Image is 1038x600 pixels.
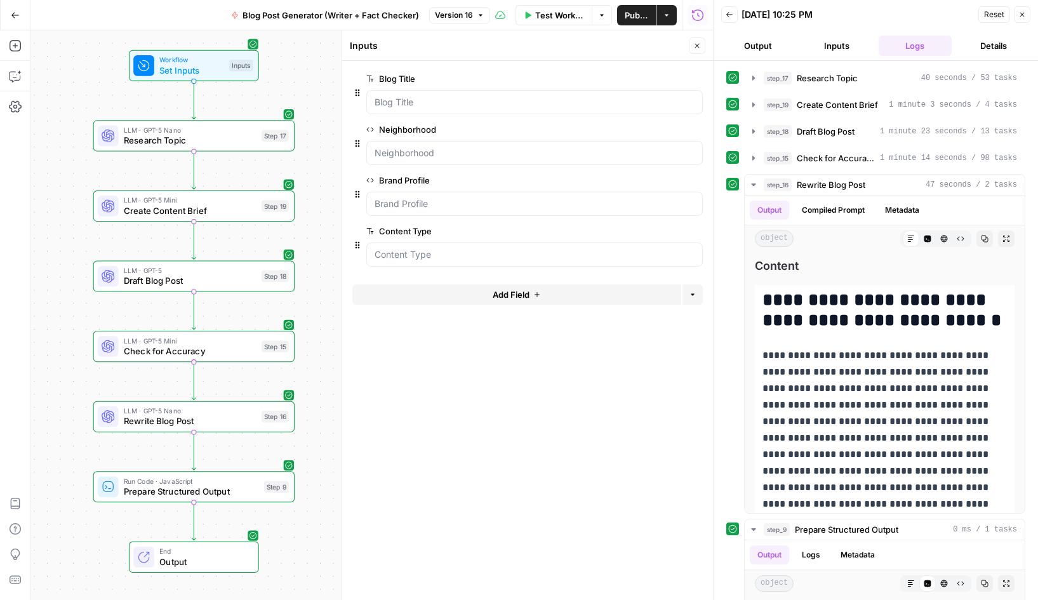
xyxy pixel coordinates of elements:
[745,519,1025,540] button: 0 ms / 1 tasks
[93,471,295,502] div: Run Code · JavaScriptPrepare Structured OutputStep 9
[124,195,256,205] span: LLM · GPT-5 Mini
[764,125,792,138] span: step_18
[93,120,295,151] div: LLM · GPT-5 NanoResearch TopicStep 17
[223,5,427,25] button: Blog Post Generator (Writer + Fact Checker)
[262,411,289,422] div: Step 16
[375,197,695,210] input: Brand Profile
[93,50,295,81] div: WorkflowSet InputsInputs
[877,201,927,220] button: Metadata
[764,523,790,536] span: step_9
[794,545,828,564] button: Logs
[745,196,1025,513] div: 47 seconds / 2 tasks
[794,201,872,220] button: Compiled Prompt
[124,415,256,427] span: Rewrite Blog Post
[745,148,1025,168] button: 1 minute 14 seconds / 98 tasks
[764,178,792,191] span: step_16
[745,121,1025,142] button: 1 minute 23 seconds / 13 tasks
[264,481,289,493] div: Step 9
[124,476,259,486] span: Run Code · JavaScript
[764,98,792,111] span: step_19
[879,36,952,56] button: Logs
[880,152,1017,164] span: 1 minute 14 seconds / 98 tasks
[366,225,631,237] label: Content Type
[375,147,695,159] input: Neighborhood
[93,260,295,291] div: LLM · GPT-5Draft Blog PostStep 18
[797,125,855,138] span: Draft Blog Post
[159,55,223,65] span: Workflow
[124,204,256,217] span: Create Content Brief
[93,190,295,222] div: LLM · GPT-5 MiniCreate Content BriefStep 19
[262,270,289,282] div: Step 18
[745,95,1025,115] button: 1 minute 3 seconds / 4 tasks
[350,39,685,52] div: Inputs
[192,292,196,330] g: Edge from step_18 to step_15
[750,201,789,220] button: Output
[750,545,789,564] button: Output
[764,152,792,164] span: step_15
[124,124,256,135] span: LLM · GPT-5 Nano
[352,284,681,305] button: Add Field
[124,345,256,357] span: Check for Accuracy
[192,432,196,470] g: Edge from step_16 to step_9
[800,36,874,56] button: Inputs
[366,72,631,85] label: Blog Title
[229,60,253,71] div: Inputs
[243,9,419,22] span: Blog Post Generator (Writer + Fact Checker)
[493,288,529,301] span: Add Field
[124,274,256,287] span: Draft Blog Post
[366,123,631,136] label: Neighborhood
[755,575,794,592] span: object
[721,36,795,56] button: Output
[124,335,256,345] span: LLM · GPT-5 Mini
[124,134,256,147] span: Research Topic
[262,340,289,352] div: Step 15
[192,81,196,119] g: Edge from start to step_17
[262,130,289,142] div: Step 17
[93,331,295,362] div: LLM · GPT-5 MiniCheck for AccuracyStep 15
[833,545,882,564] button: Metadata
[192,222,196,259] g: Edge from step_19 to step_18
[535,9,584,22] span: Test Workflow
[926,179,1017,190] span: 47 seconds / 2 tasks
[124,485,259,498] span: Prepare Structured Output
[755,230,794,247] span: object
[978,6,1010,23] button: Reset
[764,72,792,84] span: step_17
[124,406,256,416] span: LLM · GPT-5 Nano
[797,98,878,111] span: Create Content Brief
[93,542,295,573] div: EndOutput
[797,72,858,84] span: Research Topic
[375,96,695,109] input: Blog Title
[625,9,648,22] span: Publish
[429,7,490,23] button: Version 16
[192,362,196,399] g: Edge from step_15 to step_16
[124,265,256,276] span: LLM · GPT-5
[159,546,248,556] span: End
[795,523,898,536] span: Prepare Structured Output
[435,10,473,21] span: Version 16
[617,5,656,25] button: Publish
[745,175,1025,195] button: 47 seconds / 2 tasks
[755,257,1015,275] span: Content
[192,502,196,540] g: Edge from step_9 to end
[366,174,631,187] label: Brand Profile
[192,151,196,189] g: Edge from step_17 to step_19
[797,178,865,191] span: Rewrite Blog Post
[953,524,1017,535] span: 0 ms / 1 tasks
[745,68,1025,88] button: 40 seconds / 53 tasks
[159,555,248,568] span: Output
[957,36,1030,56] button: Details
[262,200,289,211] div: Step 19
[375,248,695,261] input: Content Type
[93,401,295,432] div: LLM · GPT-5 NanoRewrite Blog PostStep 16
[516,5,592,25] button: Test Workflow
[921,72,1017,84] span: 40 seconds / 53 tasks
[889,99,1017,110] span: 1 minute 3 seconds / 4 tasks
[984,9,1004,20] span: Reset
[159,63,223,76] span: Set Inputs
[797,152,875,164] span: Check for Accuracy
[880,126,1017,137] span: 1 minute 23 seconds / 13 tasks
